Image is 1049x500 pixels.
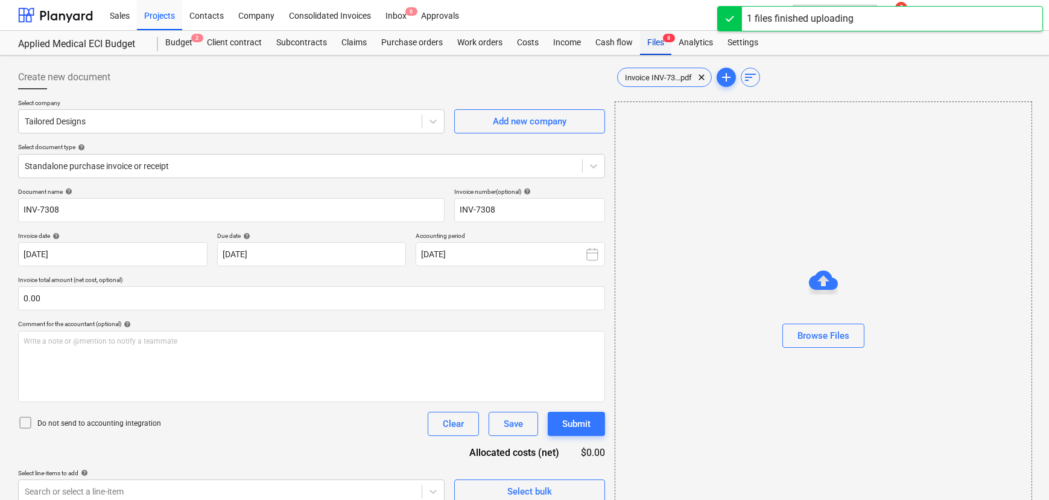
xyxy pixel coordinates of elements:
[374,31,450,55] a: Purchase orders
[578,446,605,460] div: $0.00
[747,11,854,26] div: 1 files finished uploading
[448,446,578,460] div: Allocated costs (net)
[454,109,605,133] button: Add new company
[562,416,591,432] div: Submit
[588,31,640,55] a: Cash flow
[489,412,538,436] button: Save
[617,68,712,87] div: Invoice INV-73...pdf
[200,31,269,55] a: Client contract
[450,31,510,55] a: Work orders
[121,321,131,328] span: help
[797,328,849,344] div: Browse Files
[18,286,605,310] input: Invoice total amount (net cost, optional)
[743,70,758,85] span: sort
[546,31,588,55] a: Income
[416,232,605,242] p: Accounting period
[18,70,110,85] span: Create new document
[217,232,407,240] div: Due date
[510,31,546,55] a: Costs
[50,232,60,240] span: help
[493,114,566,129] div: Add new company
[241,232,250,240] span: help
[671,31,720,55] a: Analytics
[618,73,699,82] span: Invoice INV-73...pdf
[37,418,161,429] p: Do not send to accounting integration
[217,242,407,266] input: Due date not specified
[454,188,605,196] div: Invoice number (optional)
[334,31,374,55] a: Claims
[548,412,605,436] button: Submit
[18,242,208,266] input: Invoice date not specified
[507,484,552,499] div: Select bulk
[640,31,671,55] a: Files8
[63,188,72,195] span: help
[521,188,531,195] span: help
[416,242,605,266] button: [DATE]
[454,198,605,222] input: Invoice number
[720,31,765,55] a: Settings
[18,143,605,151] div: Select document type
[18,276,605,286] p: Invoice total amount (net cost, optional)
[75,144,85,151] span: help
[18,38,144,51] div: Applied Medical ECI Budget
[405,7,417,16] span: 6
[640,31,671,55] div: Files
[158,31,200,55] div: Budget
[18,469,445,477] div: Select line-items to add
[18,99,445,109] p: Select company
[191,34,203,42] span: 2
[18,232,208,240] div: Invoice date
[428,412,479,436] button: Clear
[504,416,523,432] div: Save
[269,31,334,55] a: Subcontracts
[663,34,675,42] span: 8
[694,70,709,85] span: clear
[719,70,734,85] span: add
[443,416,464,432] div: Clear
[18,320,605,328] div: Comment for the accountant (optional)
[782,324,864,348] button: Browse Files
[18,188,445,196] div: Document name
[158,31,200,55] a: Budget2
[78,469,88,476] span: help
[18,198,445,222] input: Document name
